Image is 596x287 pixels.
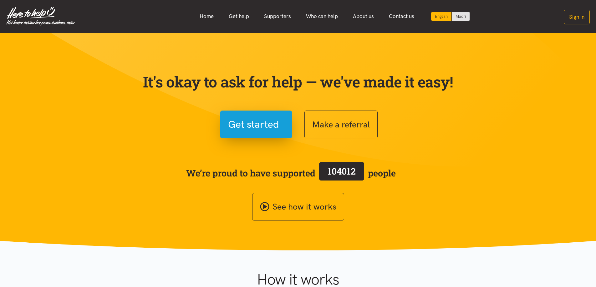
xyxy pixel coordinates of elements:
[220,111,292,138] button: Get started
[345,10,381,23] a: About us
[298,10,345,23] a: Who can help
[221,10,257,23] a: Get help
[6,7,75,26] img: Home
[381,10,422,23] a: Contact us
[315,161,368,185] a: 104012
[431,12,452,21] div: Current language
[452,12,470,21] a: Switch to Te Reo Māori
[328,165,356,177] span: 104012
[142,73,455,91] p: It's okay to ask for help — we've made it easy!
[186,161,396,185] span: We’re proud to have supported people
[257,10,298,23] a: Supporters
[192,10,221,23] a: Home
[431,12,470,21] div: Language toggle
[252,193,344,221] a: See how it works
[564,10,590,24] button: Sign in
[228,116,279,132] span: Get started
[304,111,378,138] button: Make a referral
